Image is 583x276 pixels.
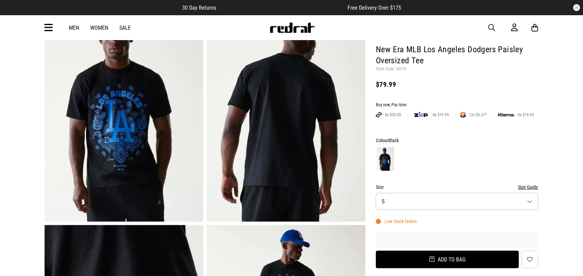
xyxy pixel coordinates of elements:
div: Low Stock Online [376,219,417,224]
span: S [382,198,385,205]
p: Style Code: 60210 [376,66,538,72]
button: Add to bag [376,251,519,268]
div: Size [376,183,538,191]
iframe: Customer reviews powered by Trustpilot [230,4,334,11]
img: KLARNA [498,113,515,117]
span: 4x $20.00 [382,112,404,118]
div: Colour [376,136,538,145]
div: Buy now, Pay later. [376,102,538,108]
img: Redrat logo [269,22,315,33]
span: 4x $19.99 [515,112,537,118]
img: New Era Mlb Los Angeles Dodgers Paisley Oversized Tee in Black [207,3,365,222]
img: zip [414,111,428,118]
span: 4x $19.99 [430,112,452,118]
img: SPLITPAY [460,112,466,118]
button: S [376,193,538,210]
iframe: Customer reviews powered by Trustpilot [376,237,538,244]
img: New Era Mlb Los Angeles Dodgers Paisley Oversized Tee in Black [45,3,203,222]
h1: New Era MLB Los Angeles Dodgers Paisley Oversized Tee [376,44,538,66]
span: Free Delivery Over $175 [348,4,401,11]
img: Black [377,147,394,171]
a: Men [69,25,79,31]
span: 12x $6.67* [466,112,490,118]
a: Sale [119,25,131,31]
button: Size Guide [518,183,538,191]
button: Open LiveChat chat widget [6,3,26,24]
div: $79.99 [376,80,538,89]
img: AFTERPAY [376,112,382,118]
a: Women [90,25,108,31]
span: 30 Day Returns [182,4,216,11]
span: Black [388,138,399,143]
